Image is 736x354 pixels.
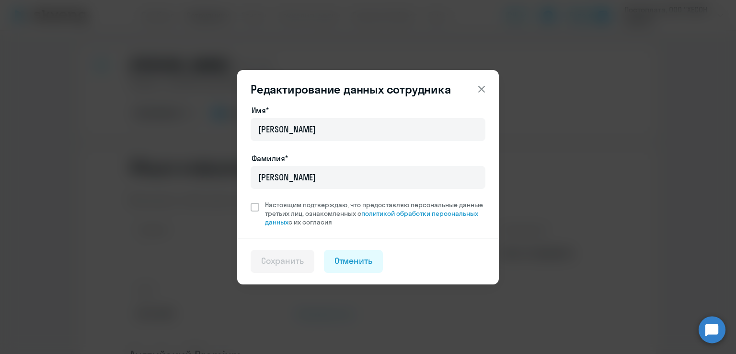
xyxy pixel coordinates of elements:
a: политикой обработки персональных данных [265,209,478,226]
button: Сохранить [251,250,314,273]
label: Фамилия* [252,153,288,164]
button: Отменить [324,250,383,273]
header: Редактирование данных сотрудника [237,82,499,97]
div: Отменить [334,255,373,267]
span: Настоящим подтверждаю, что предоставляю персональные данные третьих лиц, ознакомленных с с их сог... [265,201,485,226]
div: Сохранить [261,255,304,267]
